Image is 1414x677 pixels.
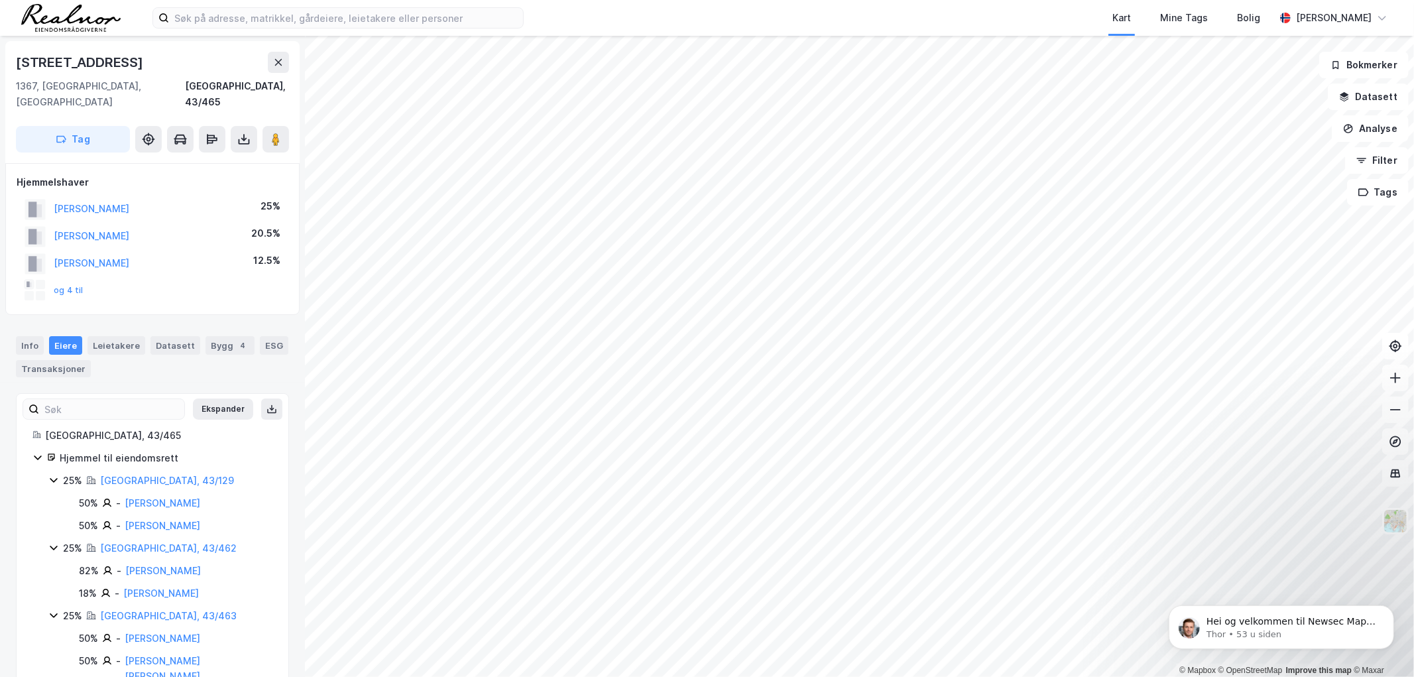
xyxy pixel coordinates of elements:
div: 50% [79,518,98,534]
div: Eiere [49,336,82,355]
a: Mapbox [1179,666,1216,675]
a: Improve this map [1286,666,1352,675]
input: Søk [39,399,184,419]
div: Mine Tags [1160,10,1208,26]
div: [STREET_ADDRESS] [16,52,146,73]
div: Bygg [206,336,255,355]
div: 18% [79,585,97,601]
div: 25% [63,608,82,624]
a: [PERSON_NAME] [123,587,199,599]
button: Filter [1345,147,1409,174]
div: - [116,653,121,669]
div: - [116,631,121,646]
div: Hjemmel til eiendomsrett [60,450,272,466]
a: [PERSON_NAME] [125,565,201,576]
div: - [116,518,121,534]
a: [GEOGRAPHIC_DATA], 43/463 [100,610,237,621]
div: [GEOGRAPHIC_DATA], 43/465 [185,78,289,110]
div: Hjemmelshaver [17,174,288,190]
img: Z [1383,509,1408,534]
div: [PERSON_NAME] [1296,10,1372,26]
a: [PERSON_NAME] [125,633,200,644]
div: Transaksjoner [16,360,91,377]
a: OpenStreetMap [1218,666,1283,675]
img: realnor-logo.934646d98de889bb5806.png [21,4,121,32]
div: - [116,495,121,511]
button: Analyse [1332,115,1409,142]
div: Leietakere [88,336,145,355]
button: Bokmerker [1319,52,1409,78]
div: - [115,585,119,601]
div: 25% [63,540,82,556]
a: [PERSON_NAME] [125,497,200,509]
div: - [117,563,121,579]
div: 1367, [GEOGRAPHIC_DATA], [GEOGRAPHIC_DATA] [16,78,185,110]
button: Tags [1347,179,1409,206]
a: [GEOGRAPHIC_DATA], 43/129 [100,475,234,486]
div: 20.5% [251,225,280,241]
button: Ekspander [193,399,253,420]
div: 50% [79,631,98,646]
div: 25% [261,198,280,214]
div: ESG [260,336,288,355]
button: Tag [16,126,130,153]
button: Datasett [1328,84,1409,110]
a: [GEOGRAPHIC_DATA], 43/462 [100,542,237,554]
div: Kart [1112,10,1131,26]
input: Søk på adresse, matrikkel, gårdeiere, leietakere eller personer [169,8,523,28]
div: 12.5% [253,253,280,269]
div: [GEOGRAPHIC_DATA], 43/465 [45,428,272,444]
div: Info [16,336,44,355]
div: 50% [79,495,98,511]
iframe: Intercom notifications melding [1149,578,1414,670]
div: 4 [236,339,249,352]
div: 25% [63,473,82,489]
div: 82% [79,563,99,579]
div: Bolig [1237,10,1260,26]
div: Datasett [150,336,200,355]
div: 50% [79,653,98,669]
a: [PERSON_NAME] [125,520,200,531]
